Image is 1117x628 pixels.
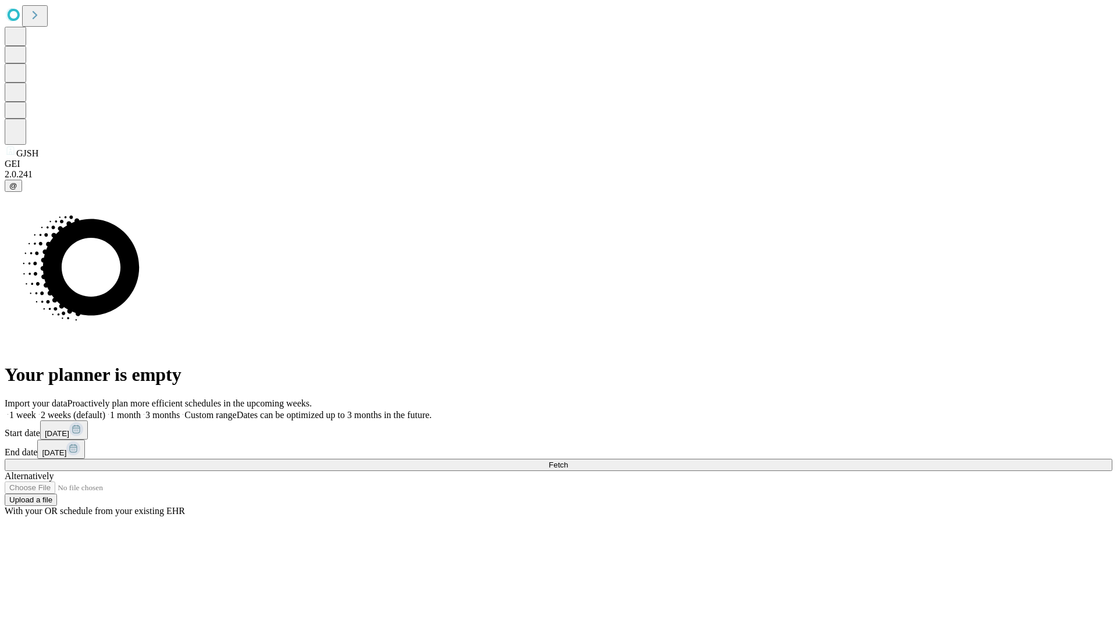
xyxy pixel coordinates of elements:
span: 1 week [9,410,36,420]
div: End date [5,440,1112,459]
div: Start date [5,420,1112,440]
span: Alternatively [5,471,54,481]
button: [DATE] [37,440,85,459]
span: Dates can be optimized up to 3 months in the future. [237,410,432,420]
span: 3 months [145,410,180,420]
button: [DATE] [40,420,88,440]
div: GEI [5,159,1112,169]
button: Upload a file [5,494,57,506]
span: Custom range [184,410,236,420]
span: 1 month [110,410,141,420]
span: Fetch [549,461,568,469]
span: Proactively plan more efficient schedules in the upcoming weeks. [67,398,312,408]
span: GJSH [16,148,38,158]
button: Fetch [5,459,1112,471]
span: Import your data [5,398,67,408]
span: @ [9,181,17,190]
span: [DATE] [45,429,69,438]
button: @ [5,180,22,192]
h1: Your planner is empty [5,364,1112,386]
span: 2 weeks (default) [41,410,105,420]
div: 2.0.241 [5,169,1112,180]
span: [DATE] [42,448,66,457]
span: With your OR schedule from your existing EHR [5,506,185,516]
